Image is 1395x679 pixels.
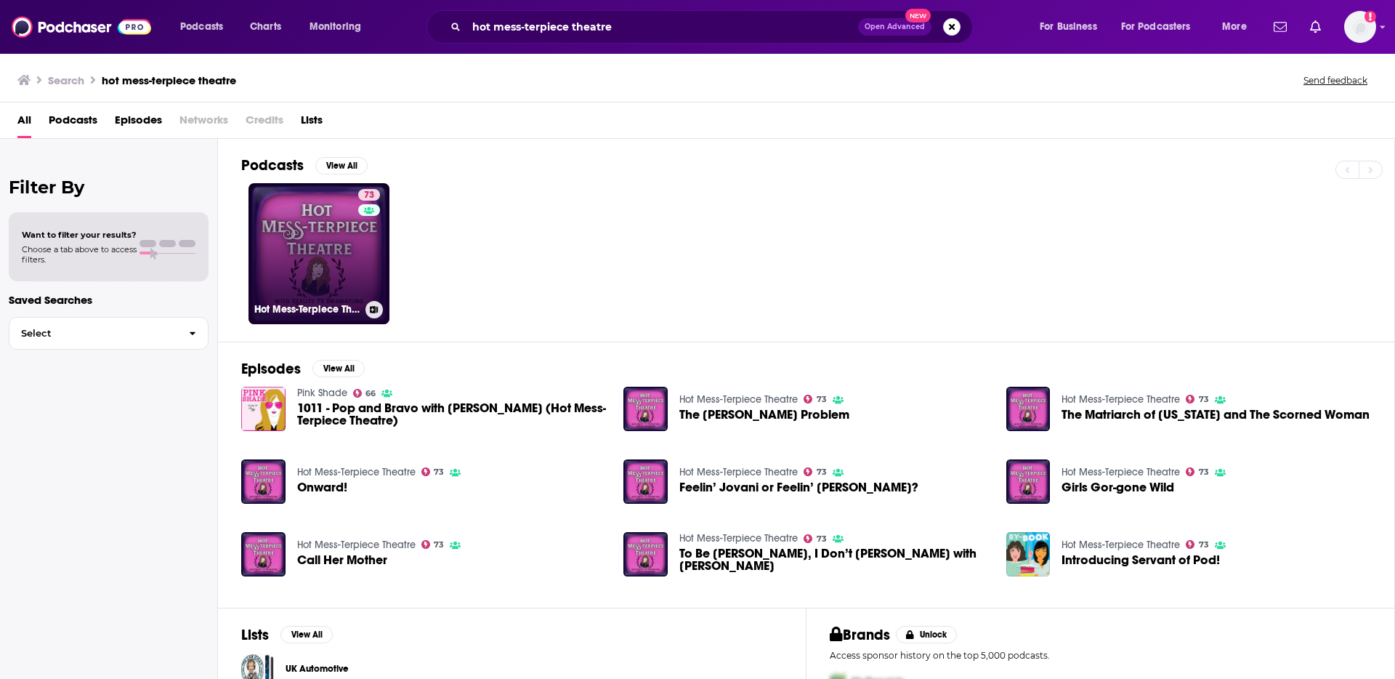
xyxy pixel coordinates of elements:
[1062,409,1370,421] span: The Matriarch of [US_STATE] and The Scorned Woman
[364,188,374,203] span: 73
[1006,532,1051,576] img: Introducing Servant of Pod!
[1062,554,1220,566] a: Introducing Servant of Pod!
[240,15,290,39] a: Charts
[179,108,228,138] span: Networks
[297,481,347,494] span: Onward!
[180,17,223,37] span: Podcasts
[679,466,798,478] a: Hot Mess-Terpiece Theatre
[241,532,286,576] a: Call Her Mother
[1186,395,1209,403] a: 73
[1112,15,1212,39] button: open menu
[679,481,918,494] a: Feelin’ Jovani or Feelin’ Petty?
[22,244,137,265] span: Choose a tab above to access filters.
[817,536,827,542] span: 73
[1199,542,1209,548] span: 73
[315,157,368,174] button: View All
[250,17,281,37] span: Charts
[1006,459,1051,504] img: Girls Gor-gone Wild
[1062,481,1174,494] a: Girls Gor-gone Wild
[1199,469,1209,475] span: 73
[623,532,668,576] a: To Be Frankel, I Don’t Carole with Sara Galli
[1062,393,1180,406] a: Hot Mess-Terpiece Theatre
[679,393,798,406] a: Hot Mess-Terpiece Theatre
[817,396,827,403] span: 73
[299,15,380,39] button: open menu
[297,466,416,478] a: Hot Mess-Terpiece Theatre
[310,17,361,37] span: Monitoring
[49,108,97,138] a: Podcasts
[434,542,444,548] span: 73
[1062,466,1180,478] a: Hot Mess-Terpiece Theatre
[434,469,444,475] span: 73
[241,626,269,644] h2: Lists
[1062,409,1370,421] a: The Matriarch of New Jersey and The Scorned Woman
[1344,11,1376,43] button: Show profile menu
[17,108,31,138] a: All
[297,402,607,427] a: 1011 - Pop and Bravo with Jolenta Greenberg (Hot Mess-Terpiece Theatre)
[830,626,890,644] h2: Brands
[115,108,162,138] a: Episodes
[421,467,445,476] a: 73
[248,183,389,324] a: 73Hot Mess-Terpiece Theatre
[865,23,925,31] span: Open Advanced
[1006,387,1051,431] img: The Matriarch of New Jersey and The Scorned Woman
[817,469,827,475] span: 73
[241,459,286,504] a: Onward!
[241,360,301,378] h2: Episodes
[297,554,387,566] a: Call Her Mother
[297,402,607,427] span: 1011 - Pop and Bravo with [PERSON_NAME] (Hot Mess-Terpiece Theatre)
[1199,396,1209,403] span: 73
[830,650,1371,661] p: Access sponsor history on the top 5,000 podcasts.
[241,387,286,431] img: 1011 - Pop and Bravo with Jolenta Greenberg (Hot Mess-Terpiece Theatre)
[679,547,989,572] span: To Be [PERSON_NAME], I Don’t [PERSON_NAME] with [PERSON_NAME]
[679,547,989,572] a: To Be Frankel, I Don’t Carole with Sara Galli
[9,317,209,350] button: Select
[280,626,333,643] button: View All
[286,661,349,677] a: UK Automotive
[358,189,380,201] a: 73
[170,15,242,39] button: open menu
[365,390,376,397] span: 66
[804,534,827,543] a: 73
[241,360,365,378] a: EpisodesView All
[1186,467,1209,476] a: 73
[1304,15,1327,39] a: Show notifications dropdown
[804,467,827,476] a: 73
[804,395,827,403] a: 73
[312,360,365,377] button: View All
[353,389,376,398] a: 66
[896,626,958,643] button: Unlock
[905,9,931,23] span: New
[1268,15,1293,39] a: Show notifications dropdown
[9,177,209,198] h2: Filter By
[1040,17,1097,37] span: For Business
[679,481,918,494] span: Feelin’ Jovani or Feelin’ [PERSON_NAME]?
[1030,15,1115,39] button: open menu
[301,108,323,138] a: Lists
[440,10,987,44] div: Search podcasts, credits, & more...
[623,459,668,504] img: Feelin’ Jovani or Feelin’ Petty?
[12,13,151,41] img: Podchaser - Follow, Share and Rate Podcasts
[1062,539,1180,551] a: Hot Mess-Terpiece Theatre
[297,539,416,551] a: Hot Mess-Terpiece Theatre
[623,387,668,431] a: The Jenn Pedranti Problem
[466,15,858,39] input: Search podcasts, credits, & more...
[9,293,209,307] p: Saved Searches
[48,73,84,87] h3: Search
[1212,15,1265,39] button: open menu
[1344,11,1376,43] span: Logged in as heidiv
[241,156,304,174] h2: Podcasts
[1186,540,1209,549] a: 73
[679,409,849,421] a: The Jenn Pedranti Problem
[22,230,137,240] span: Want to filter your results?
